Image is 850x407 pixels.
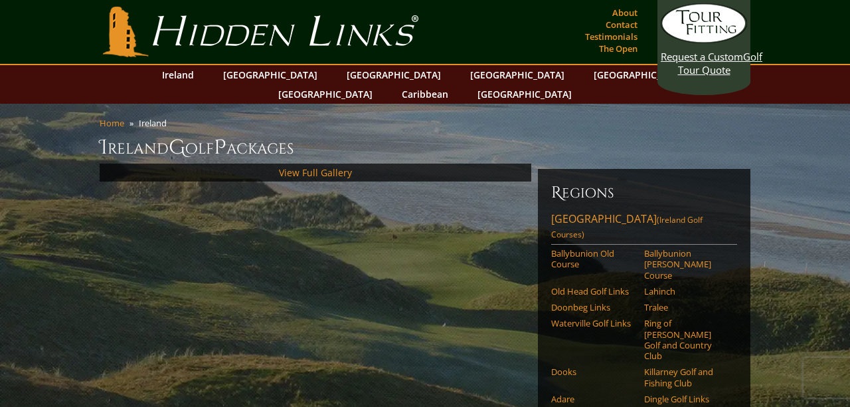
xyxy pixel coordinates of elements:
a: Ballybunion Old Course [551,248,636,270]
h6: Regions [551,182,737,203]
span: G [169,134,185,161]
a: Lahinch [644,286,728,297]
a: Adare [551,394,636,404]
a: Dingle Golf Links [644,394,728,404]
a: Testimonials [582,27,641,46]
a: Waterville Golf Links [551,318,636,329]
a: [GEOGRAPHIC_DATA](Ireland Golf Courses) [551,211,737,245]
a: Tralee [644,302,728,313]
a: Caribbean [395,84,455,104]
span: P [214,134,226,161]
a: Dooks [551,366,636,377]
a: Killarney Golf and Fishing Club [644,366,728,388]
a: About [609,3,641,22]
a: [GEOGRAPHIC_DATA] [587,65,695,84]
a: Doonbeg Links [551,302,636,313]
a: [GEOGRAPHIC_DATA] [340,65,448,84]
li: Ireland [139,117,172,129]
a: The Open [596,39,641,58]
h1: Ireland olf ackages [100,134,750,161]
a: [GEOGRAPHIC_DATA] [464,65,571,84]
a: [GEOGRAPHIC_DATA] [216,65,324,84]
a: Ring of [PERSON_NAME] Golf and Country Club [644,318,728,361]
a: Old Head Golf Links [551,286,636,297]
a: Request a CustomGolf Tour Quote [661,3,747,76]
a: Contact [602,15,641,34]
span: Request a Custom [661,50,743,63]
a: [GEOGRAPHIC_DATA] [272,84,379,104]
a: Ballybunion [PERSON_NAME] Course [644,248,728,281]
a: Home [100,117,124,129]
a: Ireland [155,65,201,84]
a: View Full Gallery [279,166,352,179]
a: [GEOGRAPHIC_DATA] [471,84,578,104]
